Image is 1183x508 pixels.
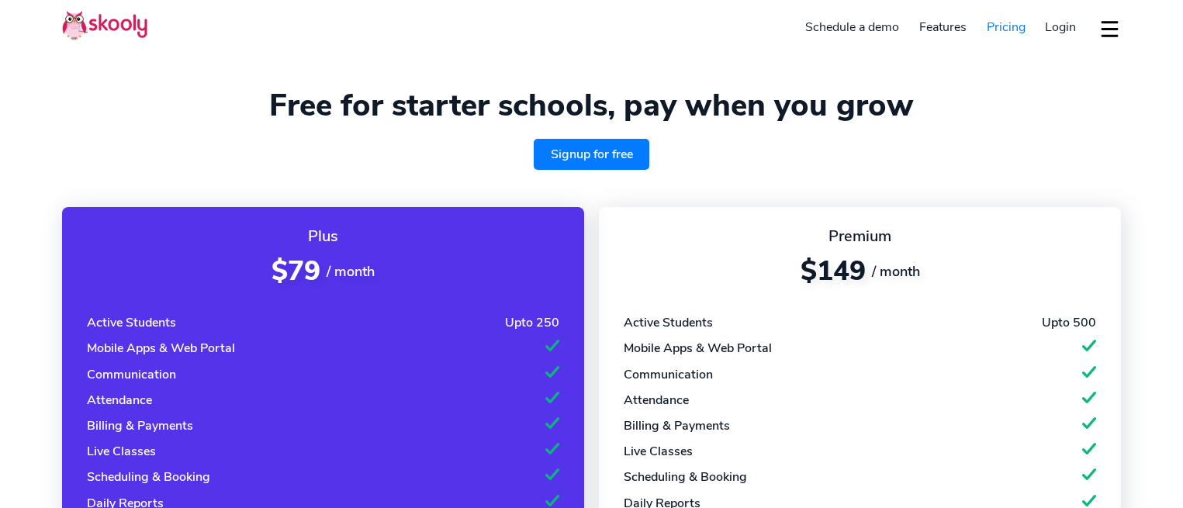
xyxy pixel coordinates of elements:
[624,314,713,331] div: Active Students
[87,340,235,357] div: Mobile Apps & Web Portal
[801,253,866,289] span: $149
[624,443,693,460] div: Live Classes
[87,366,176,383] div: Communication
[624,366,713,383] div: Communication
[87,314,176,331] div: Active Students
[505,314,559,331] div: Upto 250
[1042,314,1096,331] div: Upto 500
[272,253,320,289] span: $79
[624,392,689,409] div: Attendance
[87,468,210,486] div: Scheduling & Booking
[624,340,772,357] div: Mobile Apps & Web Portal
[796,15,910,40] a: Schedule a demo
[1045,19,1076,36] span: Login
[624,226,1096,247] div: Premium
[534,139,650,170] a: Signup for free
[62,10,147,40] img: Skooly
[327,262,375,281] span: / month
[87,226,559,247] div: Plus
[977,15,1036,40] a: Pricing
[1035,15,1086,40] a: Login
[624,417,730,434] div: Billing & Payments
[909,15,977,40] a: Features
[87,392,152,409] div: Attendance
[987,19,1026,36] span: Pricing
[872,262,920,281] span: / month
[624,468,747,486] div: Scheduling & Booking
[87,443,156,460] div: Live Classes
[87,417,193,434] div: Billing & Payments
[1098,11,1121,47] button: dropdown menu
[62,87,1121,124] h1: Free for starter schools, pay when you grow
